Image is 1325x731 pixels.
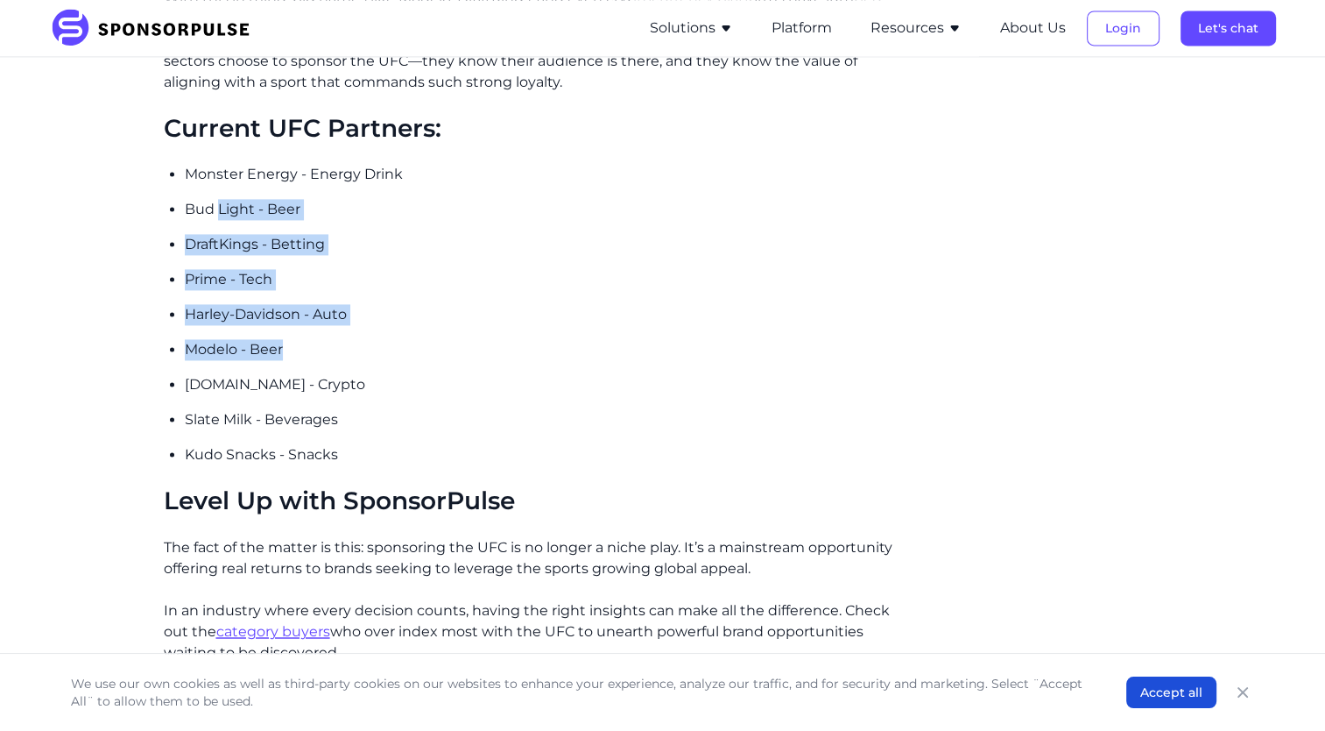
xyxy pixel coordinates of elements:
[71,675,1091,710] p: We use our own cookies as well as third-party cookies on our websites to enhance your experience,...
[185,234,909,255] p: DraftKings - Betting
[1000,18,1066,39] button: About Us
[185,199,909,220] p: Bud Light - Beer
[185,374,909,395] p: [DOMAIN_NAME] - Crypto
[216,623,330,640] a: category buyers
[164,600,909,664] p: In an industry where every decision counts, having the right insights can make all the difference...
[185,304,909,325] p: Harley-Davidson - Auto
[1087,11,1159,46] button: Login
[164,537,909,579] p: The fact of the matter is this: sponsoring the UFC is no longer a niche play. It’s a mainstream o...
[650,18,733,39] button: Solutions
[164,114,909,144] h2: Current UFC Partners:
[185,339,909,360] p: Modelo - Beer
[1126,677,1216,708] button: Accept all
[870,18,962,39] button: Resources
[772,18,832,39] button: Platform
[1237,647,1325,731] iframe: Chat Widget
[1000,20,1066,36] a: About Us
[185,444,909,465] p: Kudo Snacks - Snacks
[1181,20,1276,36] a: Let's chat
[1087,20,1159,36] a: Login
[185,164,909,185] p: Monster Energy - Energy Drink
[772,20,832,36] a: Platform
[185,269,909,290] p: Prime - Tech
[1181,11,1276,46] button: Let's chat
[185,409,909,430] p: Slate Milk - Beverages
[50,9,263,47] img: SponsorPulse
[164,486,909,516] h2: Level Up with SponsorPulse
[1230,680,1255,705] button: Close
